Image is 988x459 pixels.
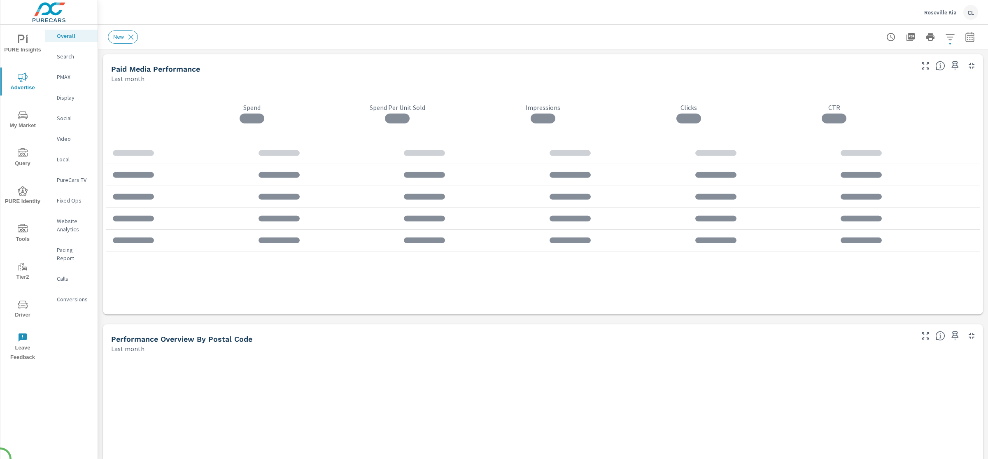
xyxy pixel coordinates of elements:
[45,174,98,186] div: PureCars TV
[57,246,91,262] p: Pacing Report
[57,114,91,122] p: Social
[761,103,907,112] p: CTR
[57,275,91,283] p: Calls
[0,25,45,366] div: nav menu
[3,35,42,55] span: PURE Insights
[924,9,957,16] p: Roseville Kia
[919,329,932,343] button: Make Fullscreen
[45,91,98,104] div: Display
[3,333,42,362] span: Leave Feedback
[57,73,91,81] p: PMAX
[935,331,945,341] span: Understand performance data by postal code. Individual postal codes can be selected and expanded ...
[57,52,91,61] p: Search
[919,59,932,72] button: Make Fullscreen
[57,32,91,40] p: Overall
[965,329,978,343] button: Minimize Widget
[45,194,98,207] div: Fixed Ops
[57,217,91,233] p: Website Analytics
[3,224,42,244] span: Tools
[45,293,98,305] div: Conversions
[3,72,42,93] span: Advertise
[57,176,91,184] p: PureCars TV
[57,135,91,143] p: Video
[108,34,129,40] span: New
[45,71,98,83] div: PMAX
[57,155,91,163] p: Local
[179,103,325,112] p: Spend
[45,112,98,124] div: Social
[45,30,98,42] div: Overall
[3,186,42,206] span: PURE Identity
[325,103,471,112] p: Spend Per Unit Sold
[45,244,98,264] div: Pacing Report
[108,30,138,44] div: New
[45,133,98,145] div: Video
[111,335,252,343] h5: Performance Overview By Postal Code
[470,103,616,112] p: Impressions
[948,59,962,72] span: Save this to your personalized report
[45,50,98,63] div: Search
[616,103,762,112] p: Clicks
[3,300,42,320] span: Driver
[963,5,978,20] div: CL
[111,65,200,73] h5: Paid Media Performance
[3,262,42,282] span: Tier2
[935,61,945,71] span: Understand performance metrics over the selected time range.
[57,196,91,205] p: Fixed Ops
[111,74,144,84] p: Last month
[965,59,978,72] button: Minimize Widget
[962,29,978,45] button: Select Date Range
[45,153,98,165] div: Local
[57,93,91,102] p: Display
[922,29,939,45] button: Print Report
[948,329,962,343] span: Save this to your personalized report
[57,295,91,303] p: Conversions
[45,215,98,235] div: Website Analytics
[111,344,144,354] p: Last month
[3,110,42,130] span: My Market
[942,29,958,45] button: Apply Filters
[902,29,919,45] button: "Export Report to PDF"
[45,273,98,285] div: Calls
[3,148,42,168] span: Query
